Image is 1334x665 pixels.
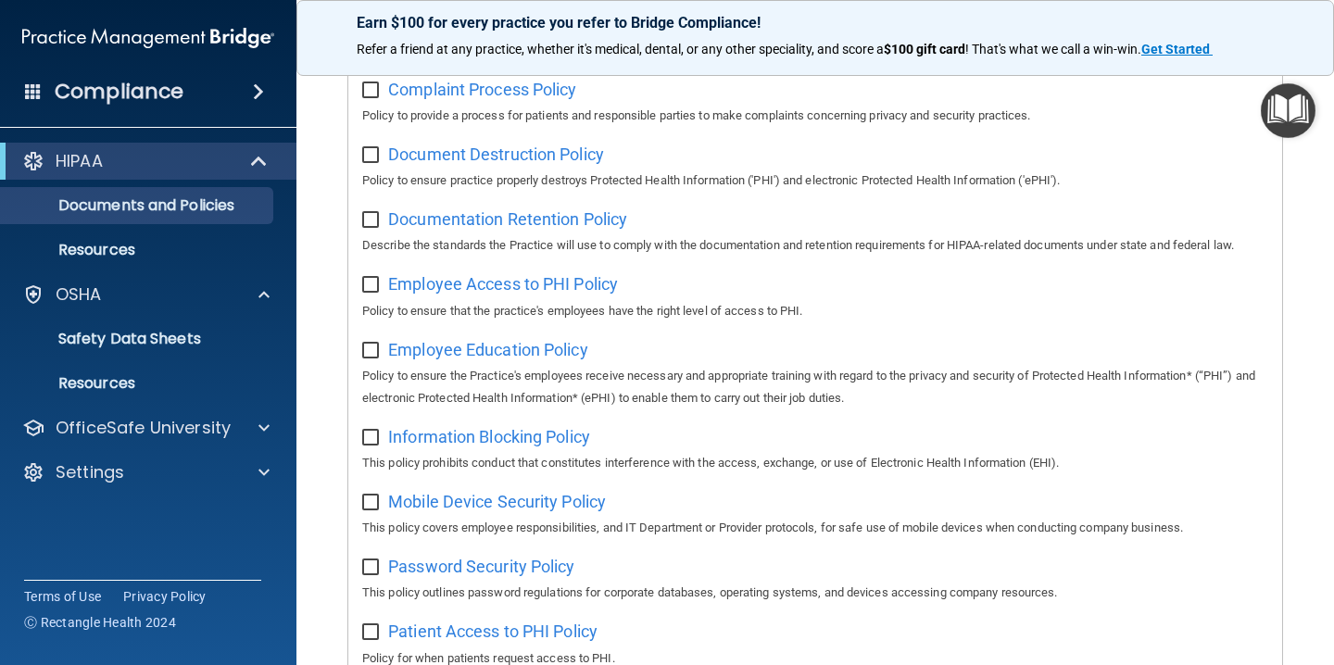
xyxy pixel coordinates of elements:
[884,42,965,56] strong: $100 gift card
[12,241,265,259] p: Resources
[56,417,231,439] p: OfficeSafe University
[1141,42,1213,56] a: Get Started
[22,19,274,56] img: PMB logo
[362,234,1268,257] p: Describe the standards the Practice will use to comply with the documentation and retention requi...
[362,300,1268,322] p: Policy to ensure that the practice's employees have the right level of access to PHI.
[357,42,884,56] span: Refer a friend at any practice, whether it's medical, dental, or any other speciality, and score a
[965,42,1141,56] span: ! That's what we call a win-win.
[388,557,574,576] span: Password Security Policy
[362,105,1268,127] p: Policy to provide a process for patients and responsible parties to make complaints concerning pr...
[388,274,618,294] span: Employee Access to PHI Policy
[388,80,576,99] span: Complaint Process Policy
[388,427,590,446] span: Information Blocking Policy
[362,582,1268,604] p: This policy outlines password regulations for corporate databases, operating systems, and devices...
[123,587,207,606] a: Privacy Policy
[362,517,1268,539] p: This policy covers employee responsibilities, and IT Department or Provider protocols, for safe u...
[56,461,124,483] p: Settings
[1261,83,1315,138] button: Open Resource Center
[362,169,1268,192] p: Policy to ensure practice properly destroys Protected Health Information ('PHI') and electronic P...
[22,417,270,439] a: OfficeSafe University
[1141,42,1210,56] strong: Get Started
[24,613,176,632] span: Ⓒ Rectangle Health 2024
[12,374,265,393] p: Resources
[388,492,606,511] span: Mobile Device Security Policy
[12,196,265,215] p: Documents and Policies
[388,621,598,641] span: Patient Access to PHI Policy
[12,330,265,348] p: Safety Data Sheets
[388,209,627,229] span: Documentation Retention Policy
[357,14,1274,31] p: Earn $100 for every practice you refer to Bridge Compliance!
[55,79,183,105] h4: Compliance
[388,144,604,164] span: Document Destruction Policy
[24,587,101,606] a: Terms of Use
[56,150,103,172] p: HIPAA
[362,365,1268,409] p: Policy to ensure the Practice's employees receive necessary and appropriate training with regard ...
[22,283,270,306] a: OSHA
[22,461,270,483] a: Settings
[56,283,102,306] p: OSHA
[362,452,1268,474] p: This policy prohibits conduct that constitutes interference with the access, exchange, or use of ...
[22,150,269,172] a: HIPAA
[388,340,588,359] span: Employee Education Policy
